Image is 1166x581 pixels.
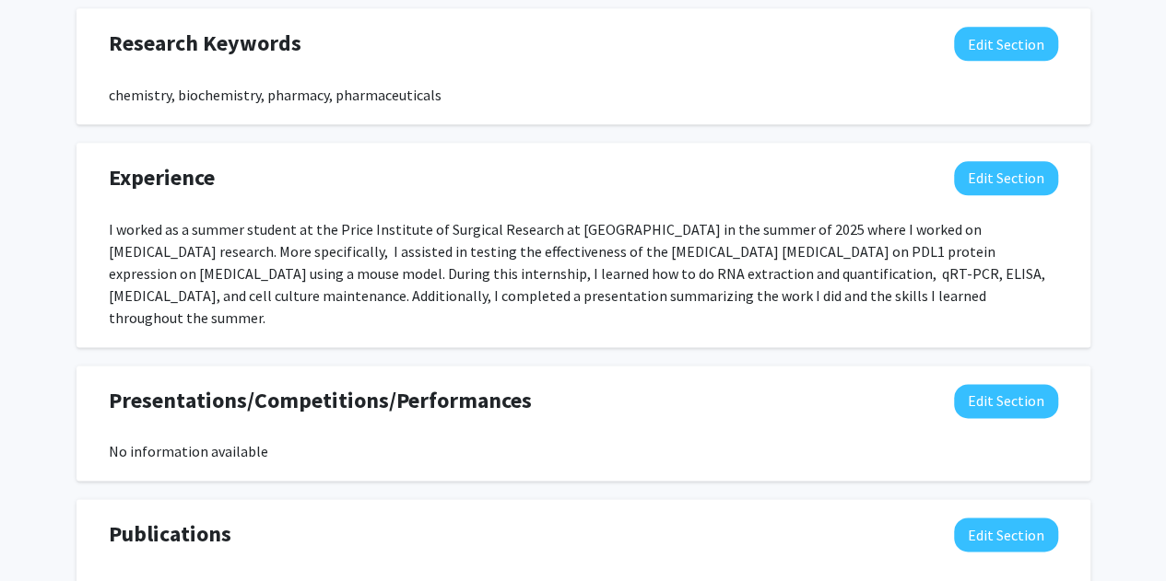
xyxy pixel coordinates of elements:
[954,384,1058,418] button: Edit Presentations/Competitions/Performances
[109,161,215,194] span: Experience
[109,27,301,60] span: Research Keywords
[109,84,1058,106] div: chemistry, biochemistry, pharmacy, pharmaceuticals
[109,517,231,551] span: Publications
[954,27,1058,61] button: Edit Research Keywords
[109,384,532,417] span: Presentations/Competitions/Performances
[14,498,78,567] iframe: Chat
[954,161,1058,195] button: Edit Experience
[109,218,1058,329] div: I worked as a summer student at the Price Institute of Surgical Research at [GEOGRAPHIC_DATA] in ...
[954,517,1058,552] button: Edit Publications
[109,440,1058,462] div: No information available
